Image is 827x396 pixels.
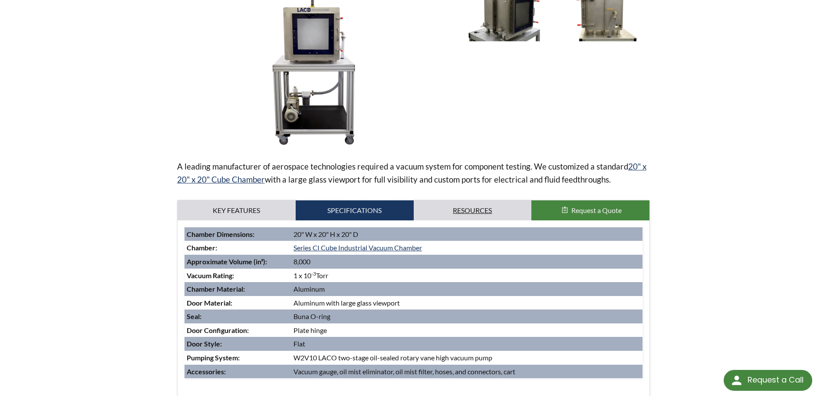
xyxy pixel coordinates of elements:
[293,243,422,252] a: Series CI Cube Industrial Vacuum Chamber
[187,353,238,362] strong: Pumping System
[730,373,744,387] img: round button
[291,351,642,365] td: W2V10 LACO two-stage oil-sealed rotary vane high vacuum pump
[291,323,642,337] td: Plate hinge
[748,370,804,390] div: Request a Call
[291,255,642,269] td: 8,000
[187,230,254,238] strong: Chamber Dimensions:
[291,296,642,310] td: Aluminum with large glass viewport
[187,326,249,334] strong: Door Configuration:
[311,270,316,277] sup: -3
[291,365,642,379] td: Vacuum gauge, oil mist eliminator, oil mist filter, hoses, and connectors, cart
[291,309,642,323] td: Buna O-ring
[291,269,642,283] td: 1 x 10 Torr
[177,160,650,186] p: A leading manufacturer of aerospace technologies required a vacuum system for component testing. ...
[187,312,201,320] strong: Seal:
[571,206,622,214] span: Request a Quote
[187,243,217,252] strong: Chamber:
[187,299,232,307] strong: Door Material:
[185,255,292,269] td: :
[187,271,234,280] strong: Vacuum Rating:
[291,337,642,351] td: Flat
[177,161,646,184] a: 20" x 20" x 20" Cube Chamber
[187,285,245,293] strong: Chamber Material:
[296,200,414,220] a: Specifications
[291,227,642,241] td: 20" W x 20" H x 20" D
[185,351,292,365] td: :
[187,257,265,266] strong: Approximate Volume (in³)
[531,200,649,220] button: Request a Quote
[185,365,292,379] td: :
[724,370,812,391] div: Request a Call
[414,200,532,220] a: Resources
[187,367,224,376] strong: Accessories
[178,200,296,220] a: Key Features
[187,339,222,348] strong: Door Style:
[291,282,642,296] td: Aluminum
